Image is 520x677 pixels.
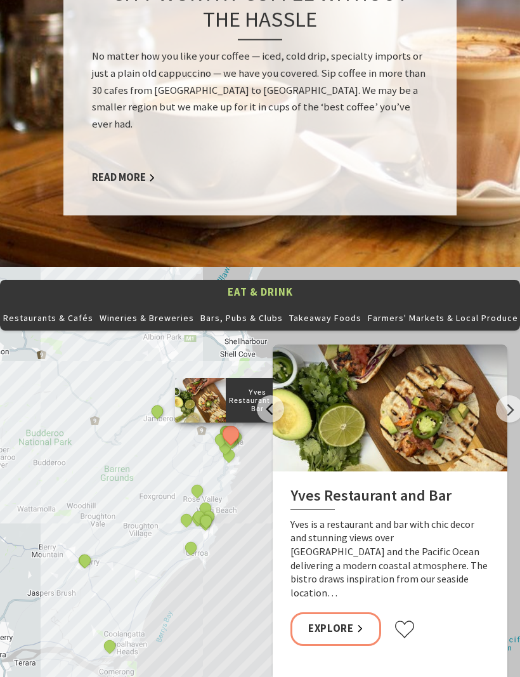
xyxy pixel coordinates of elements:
[394,620,415,639] button: Click to favourite Yves Restaurant and Bar
[257,395,284,423] button: Previous
[222,432,238,449] button: See detail about Silica Restaurant and Bar
[178,512,195,529] button: See detail about Crooked River Estate
[149,403,166,419] button: See detail about Jamberoo Pub
[198,513,214,529] button: See detail about Gather. By the Hill
[290,518,490,600] p: Yves is a restaurant and bar with chic decor and stunning views over [GEOGRAPHIC_DATA] and the Pa...
[96,305,197,331] button: Wineries & Breweries
[77,552,93,569] button: See detail about The Dairy Bar
[290,612,381,646] a: Explore
[92,171,155,185] a: Read More
[101,638,118,654] button: See detail about Coolangatta Estate
[189,483,205,499] button: See detail about Schottlanders Wagyu Beef
[286,305,365,331] button: Takeaway Foods
[226,386,289,416] p: Yves Restaurant and Bar
[183,539,199,556] button: See detail about The Blue Swimmer at Seahaven
[290,487,490,509] h2: Yves Restaurant and Bar
[92,49,428,133] p: No matter how you like your coffee — iced, cold drip, specialty imports or just a plain old cappu...
[219,423,243,446] button: See detail about Yves Restaurant and Bar
[197,305,286,331] button: Bars, Pubs & Clubs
